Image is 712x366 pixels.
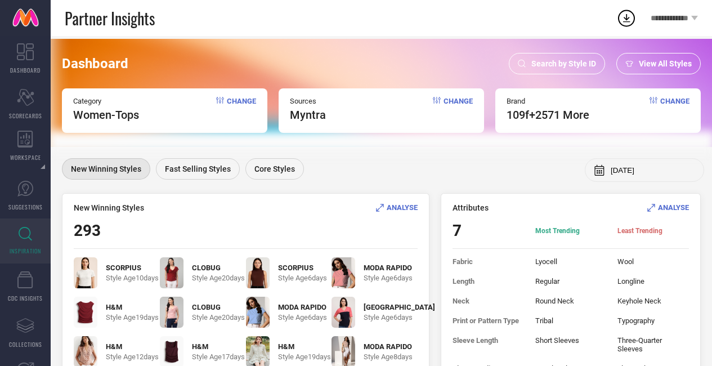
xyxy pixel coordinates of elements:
span: Style Age 20 days [192,274,245,282]
span: SCORPIUS [278,264,327,272]
span: Round Neck [535,297,607,305]
span: New Winning Styles [74,203,144,212]
span: DASHBOARD [10,66,41,74]
span: MODA RAPIDO [278,303,327,311]
span: 109f +2571 More [507,108,589,122]
span: Style Age 8 days [364,352,413,361]
span: 293 [74,221,101,240]
span: New Winning Styles [71,164,141,173]
span: Dashboard [62,56,128,72]
span: H&M [278,342,331,351]
span: Fast Selling Styles [165,164,231,173]
span: Women-Tops [73,108,139,122]
span: Style Age 10 days [106,274,159,282]
span: Least Trending [617,226,689,235]
span: H&M [106,342,159,351]
span: Sleeve Length [453,336,524,353]
span: myntra [290,108,326,122]
span: CDC INSIGHTS [8,294,43,302]
input: Select month [611,166,695,175]
span: Fabric [453,257,524,266]
img: jckPVLXR_e9bec8e73f4b46548764540165a57049.jpg [332,257,355,288]
span: MODA RAPIDO [364,342,413,351]
span: CLOBUG [192,264,245,272]
span: SCORPIUS [106,264,159,272]
span: Style Age 6 days [278,313,327,322]
span: Three-Quarter Sleeves [617,336,689,353]
span: SCORECARDS [9,111,42,120]
span: Style Age 6 days [364,274,413,282]
span: Style Age 19 days [106,313,159,322]
span: Most Trending [535,226,607,235]
span: INSPIRATION [10,247,41,255]
img: 7yoEvg9Q_c2a0da36873f4d27baac7ab0119f8dd8.jpg [246,257,270,288]
span: SUGGESTIONS [8,203,43,211]
span: Sources [290,97,326,105]
span: Partner Insights [65,7,155,30]
span: Brand [507,97,589,105]
img: rJAOdJAx_78593291e7724e91814723a51d3620c6.jpg [74,297,97,328]
span: Change [227,97,256,122]
div: Open download list [616,8,637,28]
span: Style Age 17 days [192,352,245,361]
span: H&M [106,303,159,311]
img: zKOvB6xo_a4e1a5c13fd84db4bf31b31b3fd8c16b.jpg [246,297,270,328]
span: View All Styles [639,59,692,68]
span: Style Age 20 days [192,313,245,322]
img: YioMfDB2_5b58462b2a074c1f9408a04d989ae131.jpg [74,257,97,288]
img: Or7FA8sr_e6cfcd14d3244616b4c82f803718be12.jpg [332,297,355,328]
span: Tribal [535,316,607,325]
span: Style Age 6 days [364,313,435,322]
span: Regular [535,277,607,285]
span: 7 [453,221,524,240]
span: MODA RAPIDO [364,264,413,272]
span: Keyhole Neck [617,297,689,305]
span: WORKSPACE [10,153,41,162]
span: Short Sleeves [535,336,607,353]
span: Style Age 12 days [106,352,159,361]
span: Attributes [453,203,489,212]
span: H&M [192,342,245,351]
span: Style Age 6 days [278,274,327,282]
span: [GEOGRAPHIC_DATA] [364,303,435,311]
span: ANALYSE [387,203,418,212]
div: Analyse [647,202,689,213]
span: Neck [453,297,524,305]
div: Analyse [376,202,418,213]
span: Change [660,97,689,122]
span: Style Age 19 days [278,352,331,361]
span: Typography [617,316,689,325]
span: Print or Pattern Type [453,316,524,325]
span: Category [73,97,139,105]
img: KppJWuao_77a27923308745cbbf83e081b60edbf9.jpg [160,257,183,288]
span: Longline [617,277,689,285]
span: Change [444,97,473,122]
span: ANALYSE [658,203,689,212]
span: Lyocell [535,257,607,266]
span: Length [453,277,524,285]
span: Wool [617,257,689,266]
span: Core Styles [254,164,295,173]
span: CLOBUG [192,303,245,311]
img: mYt1SRM7_ceb6c399934845ccb2f7c1165add086f.jpg [160,297,183,328]
span: Search by Style ID [531,59,596,68]
span: COLLECTIONS [9,340,42,349]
